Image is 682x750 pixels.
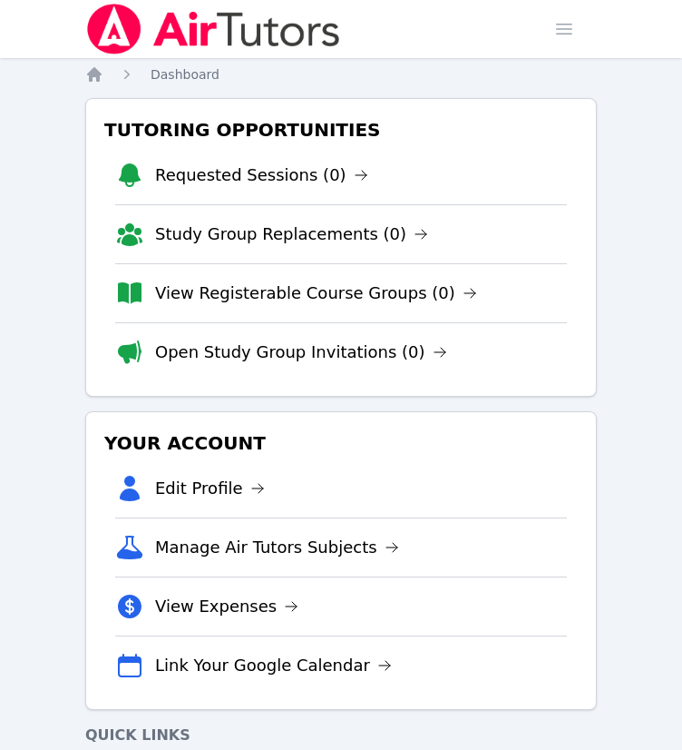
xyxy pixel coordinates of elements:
a: Study Group Replacements (0) [155,222,428,247]
img: Air Tutors [85,4,342,54]
a: Open Study Group Invitations (0) [155,340,447,365]
a: Link Your Google Calendar [155,653,392,678]
span: Dashboard [151,67,219,82]
a: Dashboard [151,65,219,84]
h3: Your Account [101,427,581,459]
a: Edit Profile [155,476,265,501]
h4: Quick Links [85,725,597,746]
a: View Registerable Course Groups (0) [155,281,477,306]
nav: Breadcrumb [85,65,597,84]
h3: Tutoring Opportunities [101,113,581,146]
a: Manage Air Tutors Subjects [155,535,399,560]
a: Requested Sessions (0) [155,163,368,188]
a: View Expenses [155,594,298,619]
